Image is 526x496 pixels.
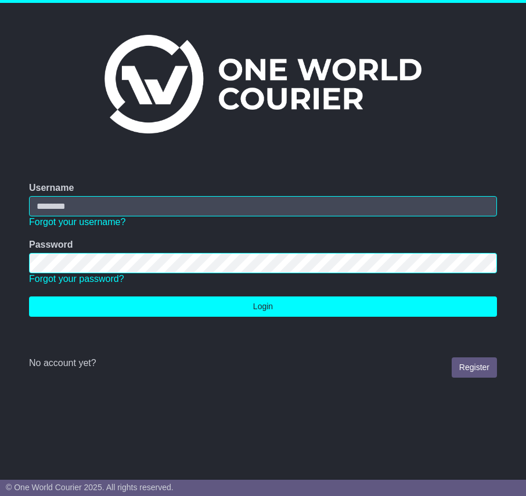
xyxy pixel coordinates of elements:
[29,357,497,368] div: No account yet?
[452,357,497,378] a: Register
[29,296,497,317] button: Login
[29,274,124,284] a: Forgot your password?
[6,483,174,492] span: © One World Courier 2025. All rights reserved.
[29,217,125,227] a: Forgot your username?
[29,239,73,250] label: Password
[105,35,421,133] img: One World
[29,182,74,193] label: Username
